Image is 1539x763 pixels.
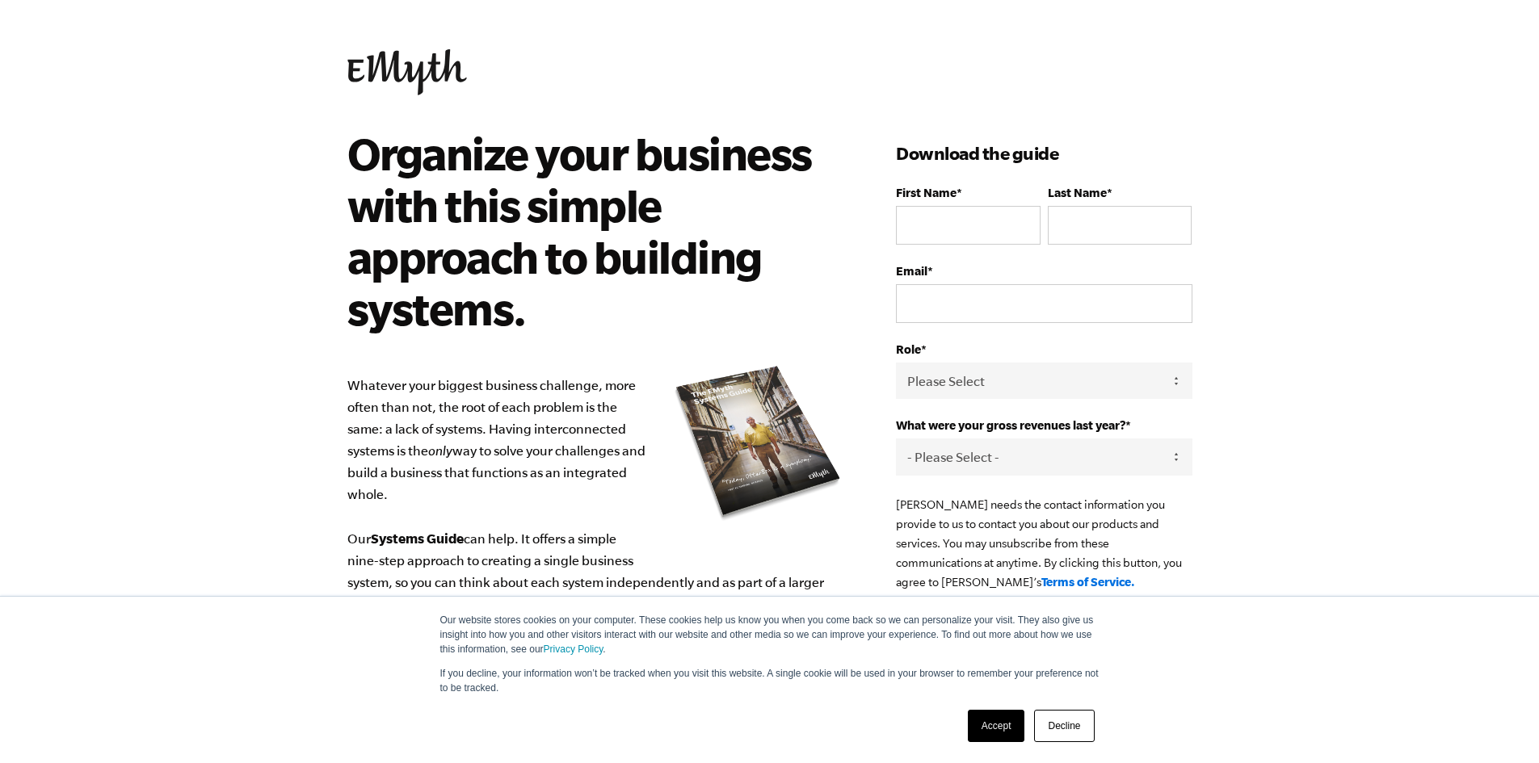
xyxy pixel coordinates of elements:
h3: Download the guide [896,140,1192,166]
p: Our website stores cookies on your computer. These cookies help us know you when you come back so... [440,613,1100,656]
b: Systems Guide [371,530,464,546]
img: EMyth [347,49,467,95]
p: If you decline, your information won’t be tracked when you visit this website. A single cookie wi... [440,666,1100,695]
a: Decline [1034,710,1094,742]
span: Email [896,264,927,278]
i: only [428,443,452,458]
a: Accept [968,710,1025,742]
span: First Name [896,186,957,199]
a: Privacy Policy [544,644,603,655]
p: [PERSON_NAME] needs the contact information you provide to us to contact you about our products a... [896,495,1192,592]
p: Whatever your biggest business challenge, more often than not, the root of each problem is the sa... [347,375,848,659]
span: Role [896,342,921,356]
iframe: Chat Widget [1458,685,1539,763]
span: Last Name [1048,186,1107,199]
a: Terms of Service. [1041,575,1135,589]
img: e-myth systems guide organize your business [670,360,847,526]
span: What were your gross revenues last year? [896,418,1125,432]
h2: Organize your business with this simple approach to building systems. [347,128,825,334]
